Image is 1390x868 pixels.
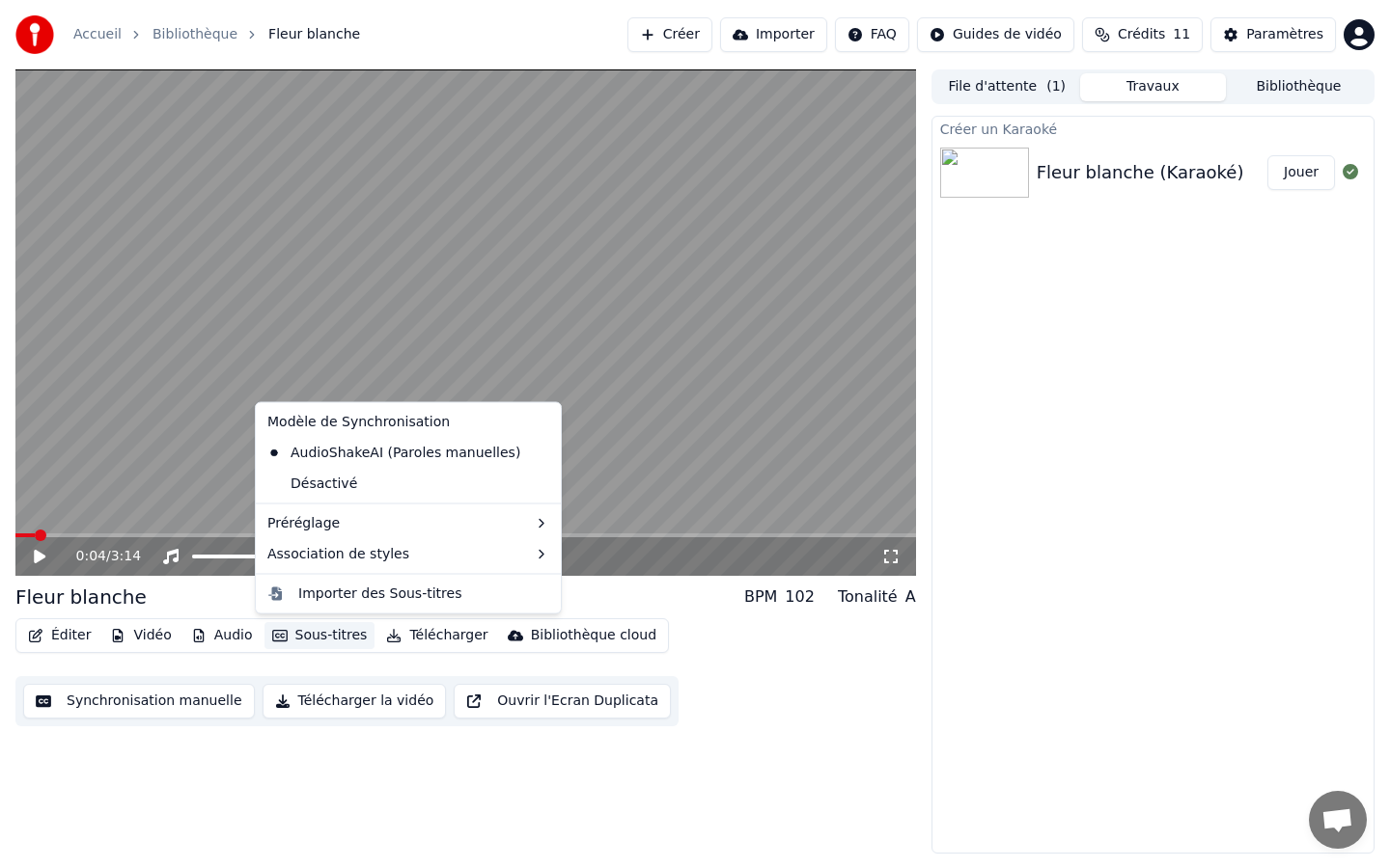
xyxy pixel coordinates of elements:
[183,622,261,649] button: Audio
[1210,17,1336,52] button: Paramètres
[905,585,916,609] div: A
[111,547,141,566] span: 3:14
[720,17,827,52] button: Importer
[835,17,909,52] button: FAQ
[1309,791,1367,849] div: Ouvrir le chat
[260,507,557,538] div: Préréglage
[263,684,447,719] button: Télécharger la vidéo
[1046,77,1066,96] span: ( 1 )
[260,437,528,468] div: AudioShakeAI (Paroles manuelles)
[1037,159,1244,186] div: Fleur blanche (Karaoké)
[264,622,375,649] button: Sous-titres
[1246,25,1323,44] div: Paramètres
[23,684,255,719] button: Synchronisation manuelle
[531,626,656,645] div: Bibliothèque cloud
[1082,17,1203,52] button: Crédits11
[260,407,557,438] div: Modèle de Synchronisation
[153,25,237,44] a: Bibliothèque
[73,25,360,44] nav: breadcrumb
[917,17,1074,52] button: Guides de vidéo
[378,622,495,649] button: Télécharger
[454,684,671,719] button: Ouvrir l'Ecran Duplicata
[1080,73,1226,101] button: Travaux
[934,73,1080,101] button: File d'attente
[932,117,1374,140] div: Créer un Karaoké
[76,547,106,566] span: 0:04
[260,538,557,569] div: Association de styles
[1173,25,1190,44] span: 11
[298,583,461,603] div: Importer des Sous-titres
[15,583,147,610] div: Fleur blanche
[627,17,712,52] button: Créer
[838,585,898,609] div: Tonalité
[260,468,557,499] div: Désactivé
[1118,25,1165,44] span: Crédits
[20,622,98,649] button: Éditer
[785,585,815,609] div: 102
[76,547,123,566] div: /
[102,622,179,649] button: Vidéo
[744,585,777,609] div: BPM
[268,25,360,44] span: Fleur blanche
[1226,73,1372,101] button: Bibliothèque
[73,25,122,44] a: Accueil
[1267,155,1335,190] button: Jouer
[15,15,54,54] img: youka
